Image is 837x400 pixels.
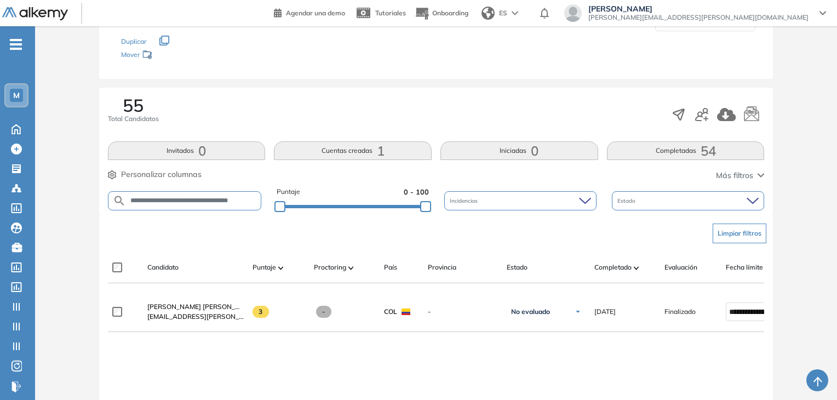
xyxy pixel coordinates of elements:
span: Total Candidatos [108,114,159,124]
span: Incidencias [450,197,480,205]
i: - [10,43,22,45]
button: Completadas54 [607,141,765,160]
img: Ícono de flecha [575,308,581,315]
div: Estado [612,191,764,210]
span: Más filtros [716,170,753,181]
span: Onboarding [432,9,468,17]
span: Duplicar [121,37,146,45]
span: - [316,306,332,318]
span: [EMAIL_ADDRESS][PERSON_NAME][DOMAIN_NAME] [147,312,244,322]
span: Puntaje [253,262,276,272]
img: [missing "en.ARROW_ALT" translation] [634,266,639,270]
span: Finalizado [664,307,696,317]
img: arrow [512,11,518,15]
span: M [13,91,20,100]
span: Provincia [428,262,456,272]
a: [PERSON_NAME] [PERSON_NAME] [PERSON_NAME] [147,302,244,312]
img: [missing "en.ARROW_ALT" translation] [348,266,354,270]
span: [PERSON_NAME] [588,4,809,13]
span: Estado [507,262,528,272]
span: Evaluación [664,262,697,272]
img: COL [402,308,410,315]
span: No evaluado [511,307,550,316]
img: SEARCH_ALT [113,194,126,208]
span: [PERSON_NAME] [PERSON_NAME] [PERSON_NAME] [147,302,312,311]
button: Cuentas creadas1 [274,141,432,160]
button: Limpiar filtros [713,224,766,243]
span: Fecha límite [726,262,763,272]
span: Estado [617,197,638,205]
span: - [428,307,498,317]
button: Invitados0 [108,141,266,160]
a: Agendar una demo [274,5,345,19]
span: Candidato [147,262,179,272]
div: Mover [121,45,231,66]
img: world [481,7,495,20]
button: Iniciadas0 [440,141,598,160]
span: Proctoring [314,262,346,272]
span: Puntaje [277,187,300,197]
iframe: Chat Widget [782,347,837,400]
span: 3 [253,306,270,318]
span: Completado [594,262,632,272]
span: [PERSON_NAME][EMAIL_ADDRESS][PERSON_NAME][DOMAIN_NAME] [588,13,809,22]
span: Agendar una demo [286,9,345,17]
button: Personalizar columnas [108,169,202,180]
span: País [384,262,397,272]
img: [missing "en.ARROW_ALT" translation] [278,266,284,270]
span: 0 - 100 [404,187,429,197]
div: Incidencias [444,191,597,210]
span: [DATE] [594,307,616,317]
span: Tutoriales [375,9,406,17]
span: Personalizar columnas [121,169,202,180]
button: Onboarding [415,2,468,25]
span: ES [499,8,507,18]
span: COL [384,307,397,317]
img: Logo [2,7,68,21]
button: Más filtros [716,170,764,181]
span: 55 [123,96,144,114]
